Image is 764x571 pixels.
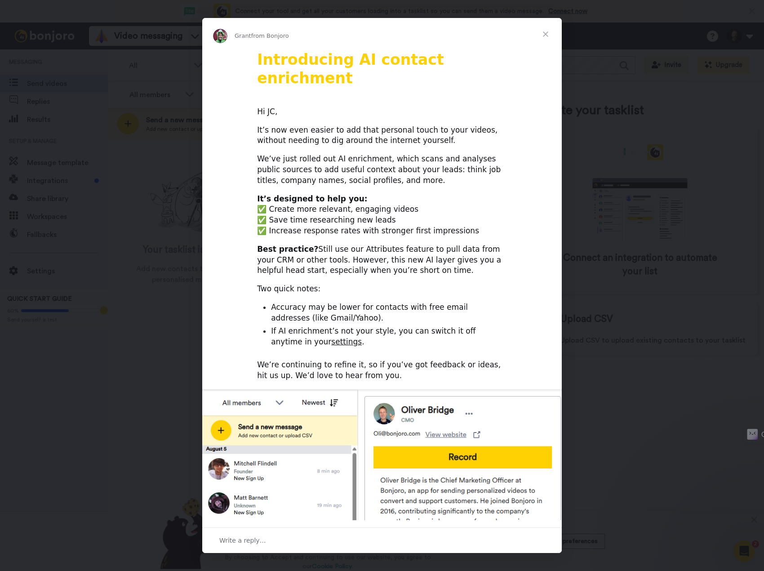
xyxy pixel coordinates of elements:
[213,29,227,43] img: Profile image for Grant
[251,32,289,39] span: from Bonjoro
[257,245,318,254] b: Best practice?
[271,326,507,348] li: If AI enrichment’s not your style, you can switch it off anytime in your .
[257,244,507,276] div: Still use our Attributes feature to pull data from your CRM or other tools. However, this new AI ...
[257,125,507,147] div: It’s now even easier to add that personal touch to your videos, without needing to dig around the...
[257,51,444,87] b: Introducing AI contact enrichment
[219,535,266,546] span: Write a reply…
[257,107,507,117] div: Hi JC,
[257,154,507,186] div: We’ve just rolled out AI enrichment, which scans and analyses public sources to add useful contex...
[257,194,507,236] div: ✅ Create more relevant, engaging videos ✅ Save time researching new leads ✅ Increase response rat...
[529,18,562,50] span: Close
[235,32,251,39] span: Grant
[257,284,507,294] div: Two quick notes:
[202,527,562,553] div: Open conversation and reply
[257,360,507,381] div: We’re continuing to refine it, so if you’ve got feedback or ideas, hit us up. We’d love to hear f...
[331,337,362,346] a: settings
[271,302,507,324] li: Accuracy may be lower for contacts with free email addresses (like Gmail/Yahoo).
[257,194,367,203] b: It’s designed to help you:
